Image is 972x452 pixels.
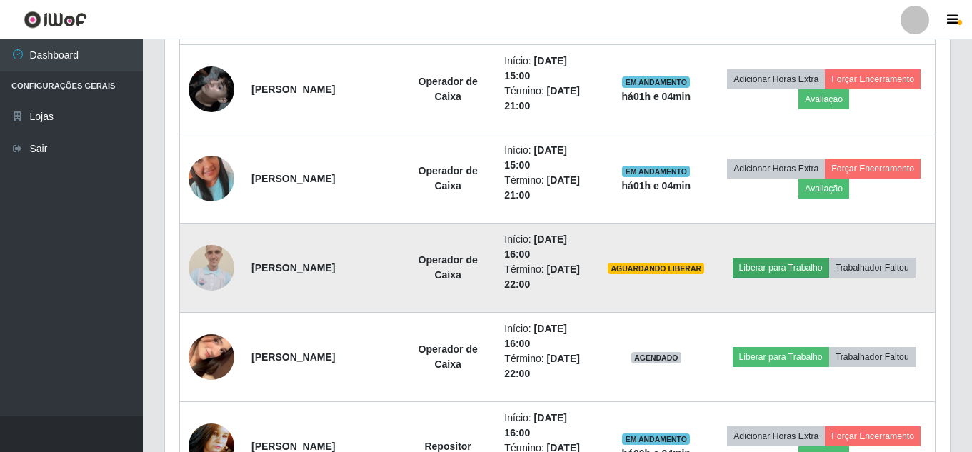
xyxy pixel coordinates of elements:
button: Forçar Encerramento [825,159,921,179]
time: [DATE] 16:00 [504,412,567,438]
span: EM ANDAMENTO [622,76,690,88]
li: Término: [504,262,591,292]
strong: Operador de Caixa [419,76,478,102]
strong: Operador de Caixa [419,254,478,281]
img: 1755875001367.jpeg [189,138,234,219]
img: 1750963256706.jpeg [189,49,234,130]
button: Trabalhador Faltou [829,258,916,278]
button: Liberar para Trabalho [733,347,829,367]
button: Avaliação [798,89,849,109]
li: Término: [504,351,591,381]
span: AGUARDANDO LIBERAR [608,263,704,274]
button: Adicionar Horas Extra [727,426,825,446]
strong: [PERSON_NAME] [251,351,335,363]
img: CoreUI Logo [24,11,87,29]
li: Início: [504,143,591,173]
li: Término: [504,84,591,114]
strong: [PERSON_NAME] [251,441,335,452]
span: EM ANDAMENTO [622,433,690,445]
span: AGENDADO [631,352,681,363]
button: Forçar Encerramento [825,426,921,446]
li: Início: [504,232,591,262]
strong: há 01 h e 04 min [622,180,691,191]
strong: [PERSON_NAME] [251,173,335,184]
strong: [PERSON_NAME] [251,262,335,273]
li: Início: [504,54,591,84]
strong: há 01 h e 04 min [622,91,691,102]
button: Adicionar Horas Extra [727,69,825,89]
button: Liberar para Trabalho [733,258,829,278]
time: [DATE] 16:00 [504,233,567,260]
strong: Operador de Caixa [419,165,478,191]
span: EM ANDAMENTO [622,166,690,177]
button: Adicionar Horas Extra [727,159,825,179]
li: Início: [504,321,591,351]
button: Forçar Encerramento [825,69,921,89]
button: Avaliação [798,179,849,199]
time: [DATE] 16:00 [504,323,567,349]
time: [DATE] 15:00 [504,144,567,171]
strong: Operador de Caixa [419,343,478,370]
img: 1753654466670.jpeg [189,308,234,407]
button: Trabalhador Faltou [829,347,916,367]
li: Início: [504,411,591,441]
li: Término: [504,173,591,203]
strong: Repositor [424,441,471,452]
img: 1672088363054.jpeg [189,237,234,298]
strong: [PERSON_NAME] [251,84,335,95]
time: [DATE] 15:00 [504,55,567,81]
